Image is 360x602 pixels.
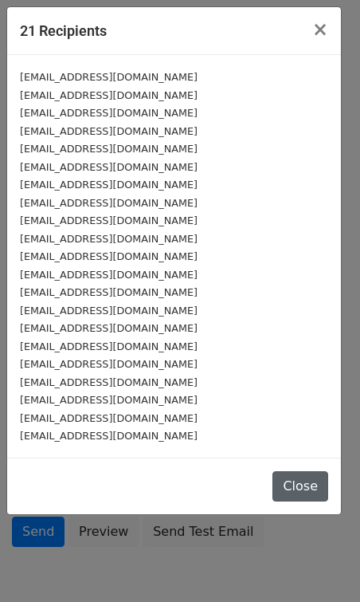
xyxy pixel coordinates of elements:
small: [EMAIL_ADDRESS][DOMAIN_NAME] [20,125,198,137]
small: [EMAIL_ADDRESS][DOMAIN_NAME] [20,358,198,370]
span: × [312,18,328,41]
small: [EMAIL_ADDRESS][DOMAIN_NAME] [20,71,198,83]
small: [EMAIL_ADDRESS][DOMAIN_NAME] [20,161,198,173]
small: [EMAIL_ADDRESS][DOMAIN_NAME] [20,107,198,119]
small: [EMAIL_ADDRESS][DOMAIN_NAME] [20,179,198,191]
iframe: Chat Widget [280,525,360,602]
small: [EMAIL_ADDRESS][DOMAIN_NAME] [20,214,198,226]
small: [EMAIL_ADDRESS][DOMAIN_NAME] [20,269,198,281]
button: Close [299,7,341,52]
small: [EMAIL_ADDRESS][DOMAIN_NAME] [20,322,198,334]
small: [EMAIL_ADDRESS][DOMAIN_NAME] [20,286,198,298]
small: [EMAIL_ADDRESS][DOMAIN_NAME] [20,412,198,424]
small: [EMAIL_ADDRESS][DOMAIN_NAME] [20,89,198,101]
small: [EMAIL_ADDRESS][DOMAIN_NAME] [20,394,198,406]
small: [EMAIL_ADDRESS][DOMAIN_NAME] [20,305,198,317]
button: Close [272,471,328,502]
small: [EMAIL_ADDRESS][DOMAIN_NAME] [20,430,198,442]
small: [EMAIL_ADDRESS][DOMAIN_NAME] [20,197,198,209]
h5: 21 Recipients [20,20,107,41]
small: [EMAIL_ADDRESS][DOMAIN_NAME] [20,143,198,155]
small: [EMAIL_ADDRESS][DOMAIN_NAME] [20,250,198,262]
small: [EMAIL_ADDRESS][DOMAIN_NAME] [20,376,198,388]
small: [EMAIL_ADDRESS][DOMAIN_NAME] [20,233,198,245]
small: [EMAIL_ADDRESS][DOMAIN_NAME] [20,340,198,352]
